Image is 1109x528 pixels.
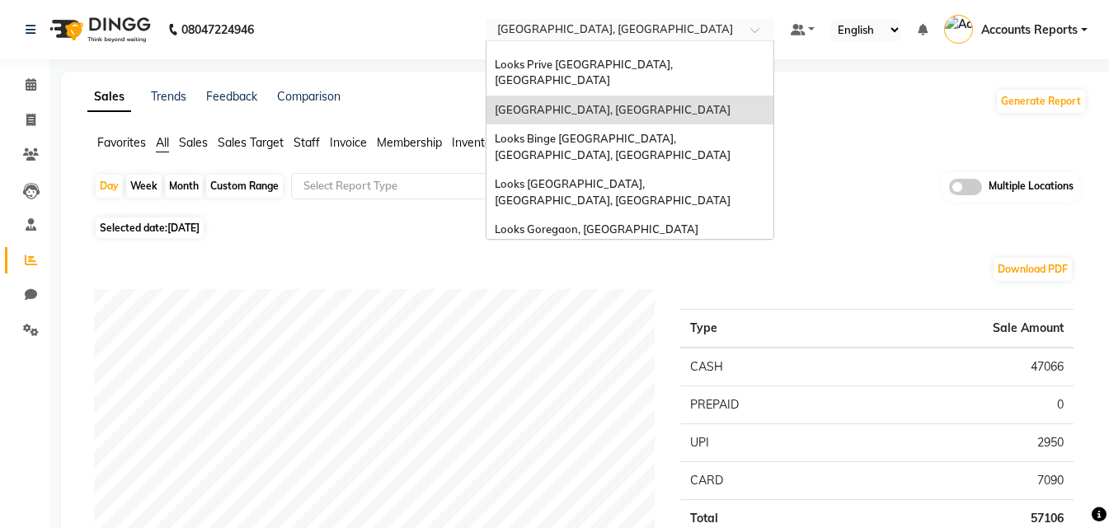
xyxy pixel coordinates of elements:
[981,21,1078,39] span: Accounts Reports
[680,348,849,386] td: CASH
[452,135,501,150] span: Inventory
[179,135,208,150] span: Sales
[96,175,123,198] div: Day
[849,348,1074,386] td: 47066
[495,58,675,87] span: Looks Prive [GEOGRAPHIC_DATA], [GEOGRAPHIC_DATA]
[377,135,442,150] span: Membership
[495,132,731,161] span: Looks Binge [GEOGRAPHIC_DATA], [GEOGRAPHIC_DATA], [GEOGRAPHIC_DATA]
[96,217,204,238] span: Selected date:
[680,309,849,348] th: Type
[42,7,155,53] img: logo
[206,89,257,104] a: Feedback
[277,89,341,104] a: Comparison
[330,135,367,150] span: Invoice
[989,179,1074,195] span: Multiple Locations
[294,135,320,150] span: Staff
[849,309,1074,348] th: Sale Amount
[849,423,1074,461] td: 2950
[181,7,254,53] b: 08047224946
[680,461,849,499] td: CARD
[156,135,169,150] span: All
[151,89,186,104] a: Trends
[495,177,731,207] span: Looks [GEOGRAPHIC_DATA], [GEOGRAPHIC_DATA], [GEOGRAPHIC_DATA]
[495,103,731,116] span: [GEOGRAPHIC_DATA], [GEOGRAPHIC_DATA]
[495,222,698,236] span: Looks Goregaon, [GEOGRAPHIC_DATA]
[87,82,131,112] a: Sales
[97,135,146,150] span: Favorites
[944,15,973,44] img: Accounts Reports
[680,423,849,461] td: UPI
[126,175,162,198] div: Week
[218,135,284,150] span: Sales Target
[849,385,1074,423] td: 0
[486,40,774,240] ng-dropdown-panel: Options list
[165,175,203,198] div: Month
[680,385,849,423] td: PREPAID
[849,461,1074,499] td: 7090
[206,175,283,198] div: Custom Range
[997,90,1085,113] button: Generate Report
[167,222,200,234] span: [DATE]
[994,258,1072,281] button: Download PDF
